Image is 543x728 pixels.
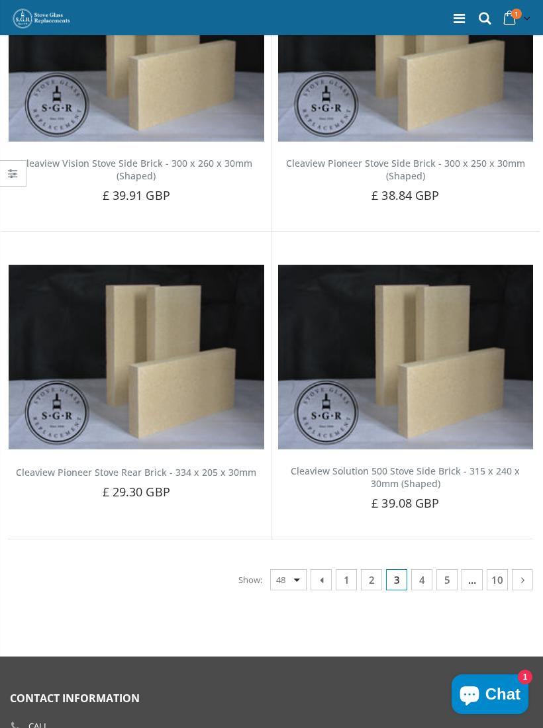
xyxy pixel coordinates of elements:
a: Menu [454,9,465,27]
span: £ 29.30 GBP [103,484,170,500]
span: Show: [238,569,262,590]
span: £ 38.84 GBP [371,187,439,203]
a: Cleaview Solution 500 Stove Side Brick - 315 x 240 x 30mm (Shaped) [291,465,520,490]
a: 4 [411,569,432,590]
a: Cleaview Pioneer Stove Side Brick - 300 x 250 x 30mm (Shaped) [286,157,525,182]
a: 1 [336,569,357,590]
span: £ 39.91 GBP [103,187,170,203]
a: Cleaview Vision Stove Side Brick - 300 x 260 x 30mm (Shaped) [21,157,252,182]
a: Cleaview Pioneer Stove Rear Brick - 334 x 205 x 30mm [16,466,256,478]
a: 2 [361,569,382,590]
img: Cleaview Solution 500 Stove Side Brick [278,265,534,449]
img: Stove Glass Replacement [12,8,72,29]
a: 1 [499,6,533,32]
img: Cleaview Pioneer Stove Rear Brick [9,265,264,449]
span: 1 [511,9,522,19]
span: £ 39.08 GBP [371,495,439,511]
span: Contact Information [10,691,140,705]
inbox-online-store-chat: Shopify online store chat [448,674,532,717]
a: 10 [487,569,508,590]
span: … [462,569,483,590]
span: 3 [386,569,407,590]
a: 5 [436,569,458,590]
